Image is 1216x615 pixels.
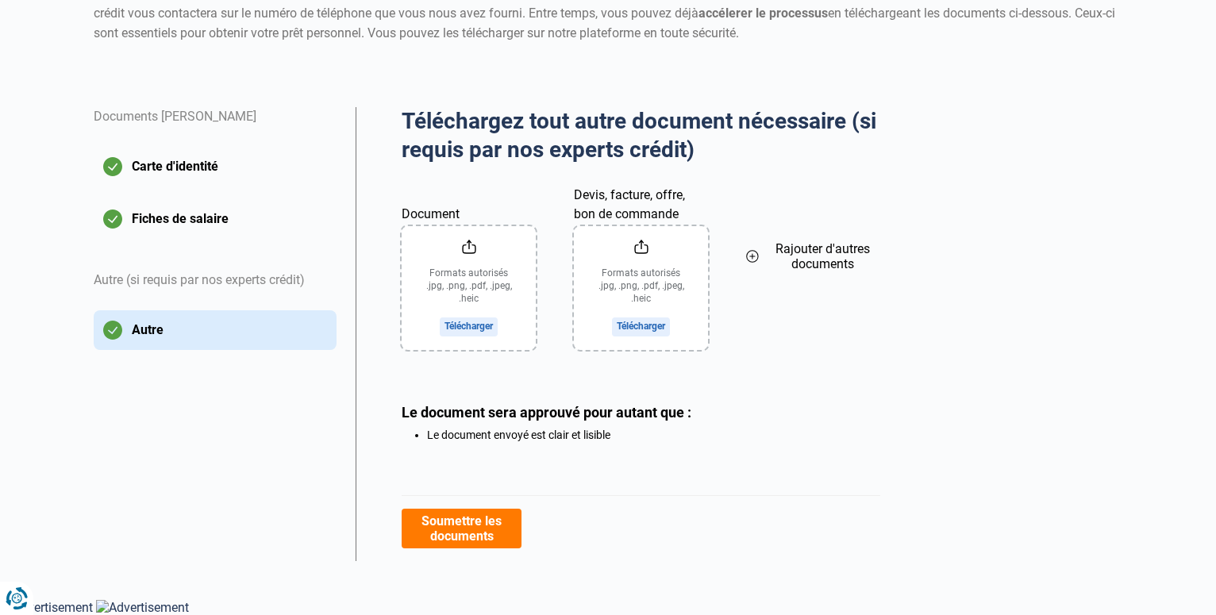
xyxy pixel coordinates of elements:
label: Document [402,184,536,224]
h2: Téléchargez tout autre document nécessaire (si requis par nos experts crédit) [402,107,880,165]
div: Documents [PERSON_NAME] [94,107,337,147]
label: Devis, facture, offre, bon de commande [574,184,708,224]
button: Fiches de salaire [94,199,337,239]
li: Le document envoyé est clair et lisible [427,429,880,441]
img: Advertisement [96,600,189,615]
button: Carte d'identité [94,147,337,186]
button: Rajouter d'autres documents [746,184,880,329]
span: Rajouter d'autres documents [765,241,880,271]
div: Autre (si requis par nos experts crédit) [94,252,337,310]
button: Soumettre les documents [402,509,521,548]
strong: accélerer le processus [698,6,828,21]
div: Le document sera approuvé pour autant que : [402,404,880,421]
button: Autre [94,310,337,350]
